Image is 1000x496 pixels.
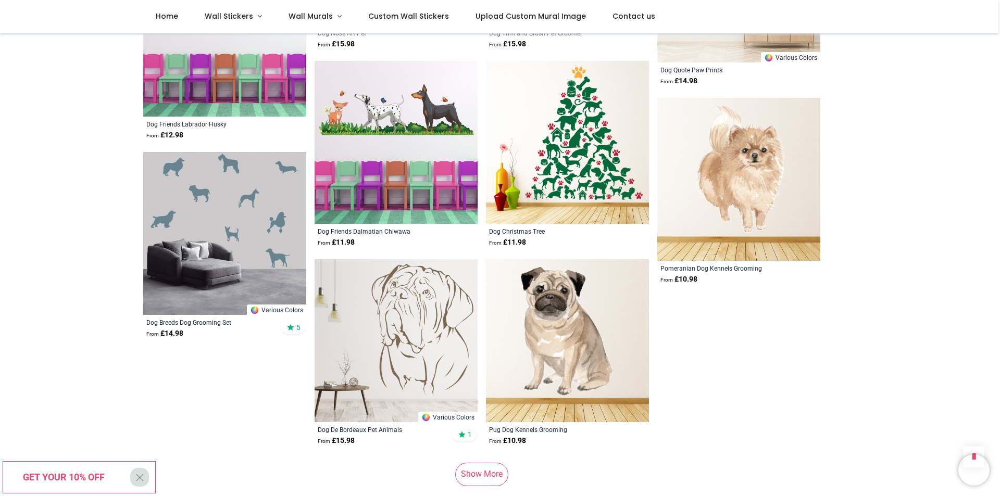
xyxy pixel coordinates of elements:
[612,11,655,21] span: Contact us
[296,323,301,332] span: 5
[657,98,820,261] img: Pomeranian Dog Kennels Grooming Wall Sticker
[146,328,183,339] strong: £ 14.98
[205,11,253,21] span: Wall Stickers
[318,438,330,444] span: From
[761,52,820,62] a: Various Colors
[315,259,478,422] img: Dog De Bordeaux Pet Animals Wall Sticker
[418,412,478,422] a: Various Colors
[660,264,786,272] a: Pomeranian Dog Kennels Grooming
[250,306,259,315] img: Color Wheel
[660,277,673,283] span: From
[660,66,786,74] a: Dog Quote Paw Prints
[146,331,159,337] span: From
[660,274,697,285] strong: £ 10.98
[421,413,431,422] img: Color Wheel
[318,425,443,434] a: Dog De Bordeaux Pet Animals
[660,76,697,86] strong: £ 14.98
[247,304,306,315] a: Various Colors
[318,227,443,235] a: Dog Friends Dalmatian Chiwawa
[318,39,355,49] strong: £ 15.98
[489,227,615,235] a: Dog Christmas Tree
[489,237,526,248] strong: £ 11.98
[958,454,990,486] iframe: Brevo live chat
[318,237,355,248] strong: £ 11.98
[468,430,472,439] span: 1
[660,79,673,84] span: From
[489,425,615,434] a: Pug Dog Kennels Grooming
[486,259,649,422] img: Pug Dog Kennels Grooming Wall Sticker
[143,152,306,315] img: Dog Breeds Dog Grooming Wall Sticker Set
[764,53,773,62] img: Color Wheel
[489,240,502,246] span: From
[476,11,586,21] span: Upload Custom Mural Image
[489,42,502,47] span: From
[489,39,526,49] strong: £ 15.98
[315,61,478,224] img: Dog Friends Dalmatian Chiwawa Wall Sticker
[455,463,508,486] a: Show More
[156,11,178,21] span: Home
[318,42,330,47] span: From
[146,120,272,128] a: Dog Friends Labrador Husky
[318,240,330,246] span: From
[368,11,449,21] span: Custom Wall Stickers
[289,11,333,21] span: Wall Murals
[489,438,502,444] span: From
[489,436,526,446] strong: £ 10.98
[318,436,355,446] strong: £ 15.98
[146,130,183,141] strong: £ 12.98
[486,61,649,224] img: Dog Christmas Tree Wall Sticker
[146,133,159,138] span: From
[146,318,272,326] a: Dog Breeds Dog Grooming Set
